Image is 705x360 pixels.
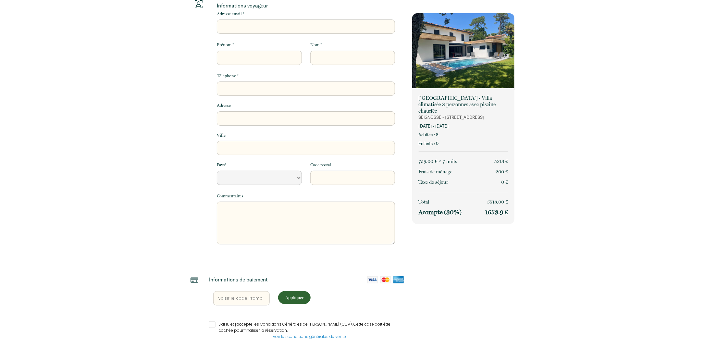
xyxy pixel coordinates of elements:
p: Adultes : 8 [419,132,508,138]
label: Pays [217,162,226,168]
label: Téléphone * [217,73,239,79]
a: voir les conditions générales de vente [273,334,346,339]
img: rental-image [412,13,514,90]
span: 5513.00 € [487,199,508,205]
label: Adresse email * [217,11,244,17]
p: 200 € [495,168,508,176]
label: Adresse [217,102,231,109]
p: Informations voyageur [217,2,395,9]
button: Appliquer [278,291,311,304]
p: Enfants : 0 [419,141,508,147]
span: s [455,158,457,164]
label: Nom * [310,42,322,48]
p: Informations de paiement [209,276,268,283]
p: [DATE] - [DATE] [419,123,508,129]
p: 0 € [501,178,508,186]
p: Frais de ménage [419,168,453,176]
img: credit-card [191,276,198,284]
p: 5313 € [494,157,508,165]
label: Code postal [310,162,331,168]
label: Ville [217,132,226,139]
p: 1653.9 € [485,208,508,216]
img: amex [393,276,404,283]
p: Acompte (30%) [419,208,462,216]
p: [GEOGRAPHIC_DATA] · Villa climatisée 8 personnes avec piscine chauffée [419,95,508,114]
span: Total [419,199,429,205]
label: Prénom * [217,42,234,48]
p: Taxe de séjour [419,178,449,186]
p: Appliquer [280,294,308,301]
img: visa-card [367,276,378,283]
label: Commentaires [217,193,243,199]
select: Default select example [217,171,302,185]
p: SEIGNOSSE - [STREET_ADDRESS] [419,114,508,120]
input: Saisir le code Promo [213,291,270,305]
img: guests-info [195,0,203,8]
img: mastercard [380,276,391,283]
p: 759.00 € × 7 nuit [419,157,457,165]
